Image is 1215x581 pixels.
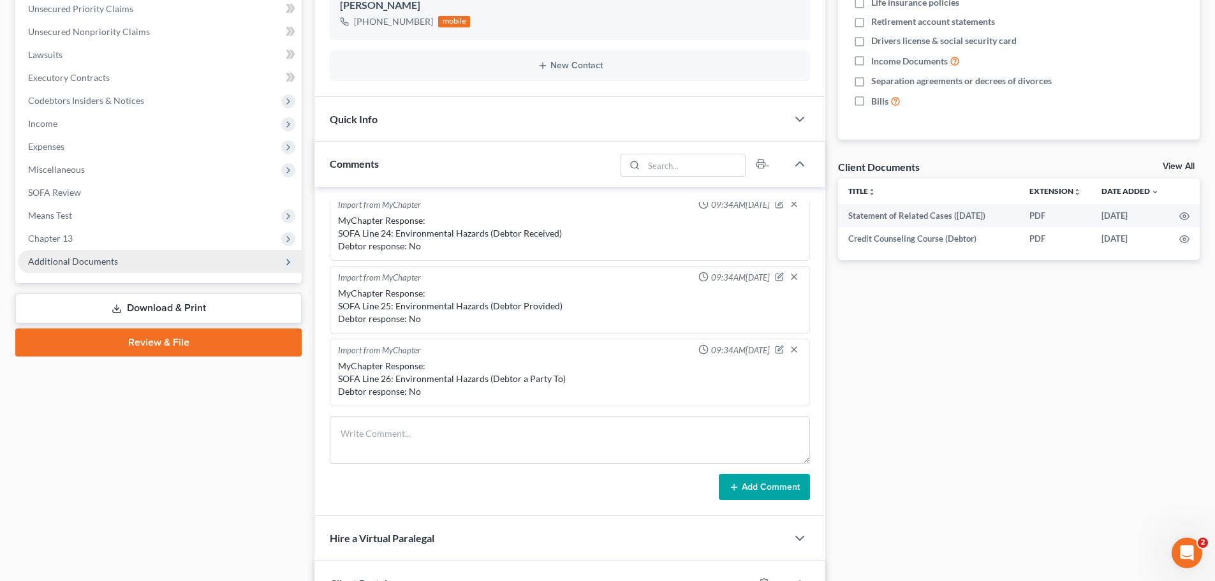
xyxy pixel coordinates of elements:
[28,210,72,221] span: Means Test
[330,532,434,544] span: Hire a Virtual Paralegal
[338,360,802,398] div: MyChapter Response: SOFA Line 26: Environmental Hazards (Debtor a Party To) Debtor response: No
[871,15,995,28] span: Retirement account statements
[438,16,470,27] div: mobile
[18,43,302,66] a: Lawsuits
[1029,186,1081,196] a: Extensionunfold_more
[338,287,802,325] div: MyChapter Response: SOFA Line 25: Environmental Hazards (Debtor Provided) Debtor response: No
[18,20,302,43] a: Unsecured Nonpriority Claims
[711,272,770,284] span: 09:34AM[DATE]
[330,158,379,170] span: Comments
[1073,188,1081,196] i: unfold_more
[338,214,802,253] div: MyChapter Response: SOFA Line 24: Environmental Hazards (Debtor Received) Debtor response: No
[644,154,746,176] input: Search...
[340,61,800,71] button: New Contact
[1019,227,1091,250] td: PDF
[28,118,57,129] span: Income
[1163,162,1195,171] a: View All
[1198,538,1208,548] span: 2
[338,199,421,212] div: Import from MyChapter
[28,187,81,198] span: SOFA Review
[15,293,302,323] a: Download & Print
[848,186,876,196] a: Titleunfold_more
[871,95,888,108] span: Bills
[711,344,770,357] span: 09:34AM[DATE]
[711,199,770,211] span: 09:34AM[DATE]
[354,15,433,28] div: [PHONE_NUMBER]
[1091,227,1169,250] td: [DATE]
[838,160,920,173] div: Client Documents
[871,55,948,68] span: Income Documents
[18,181,302,204] a: SOFA Review
[719,474,810,501] button: Add Comment
[18,66,302,89] a: Executory Contracts
[338,344,421,357] div: Import from MyChapter
[28,164,85,175] span: Miscellaneous
[28,256,118,267] span: Additional Documents
[838,227,1019,250] td: Credit Counseling Course (Debtor)
[871,75,1052,87] span: Separation agreements or decrees of divorces
[28,26,150,37] span: Unsecured Nonpriority Claims
[838,204,1019,227] td: Statement of Related Cases ([DATE])
[1101,186,1159,196] a: Date Added expand_more
[871,34,1017,47] span: Drivers license & social security card
[338,272,421,284] div: Import from MyChapter
[28,49,63,60] span: Lawsuits
[28,3,133,14] span: Unsecured Priority Claims
[1091,204,1169,227] td: [DATE]
[1019,204,1091,227] td: PDF
[28,95,144,106] span: Codebtors Insiders & Notices
[28,233,73,244] span: Chapter 13
[1151,188,1159,196] i: expand_more
[330,113,378,125] span: Quick Info
[28,72,110,83] span: Executory Contracts
[15,328,302,357] a: Review & File
[1172,538,1202,568] iframe: Intercom live chat
[28,141,64,152] span: Expenses
[868,188,876,196] i: unfold_more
